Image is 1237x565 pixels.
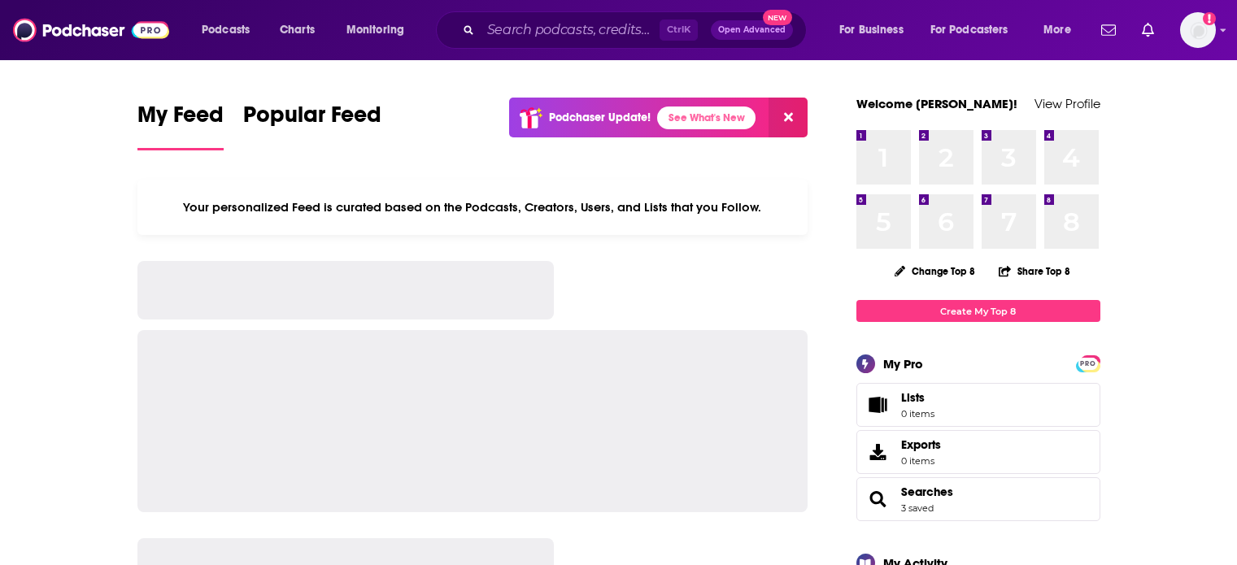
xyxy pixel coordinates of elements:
span: Charts [280,19,315,41]
a: Searches [901,485,953,499]
span: Ctrl K [660,20,698,41]
input: Search podcasts, credits, & more... [481,17,660,43]
span: My Feed [137,101,224,138]
span: Exports [901,437,941,452]
span: Monitoring [346,19,404,41]
span: More [1043,19,1071,41]
span: Podcasts [202,19,250,41]
a: Show notifications dropdown [1135,16,1161,44]
p: Podchaser Update! [549,111,651,124]
span: New [763,10,792,25]
span: Popular Feed [243,101,381,138]
a: Popular Feed [243,101,381,150]
div: Search podcasts, credits, & more... [451,11,822,49]
span: Lists [862,393,895,416]
button: Change Top 8 [885,261,986,281]
button: open menu [1032,17,1091,43]
a: See What's New [657,106,756,129]
span: 0 items [901,408,934,419]
span: Open Advanced [718,26,786,34]
span: For Business [839,19,904,41]
button: Open AdvancedNew [711,20,793,40]
a: Charts [269,17,324,43]
a: Exports [856,430,1100,474]
a: Create My Top 8 [856,300,1100,322]
svg: Add a profile image [1203,12,1216,25]
a: 3 saved [901,502,934,514]
button: open menu [335,17,425,43]
button: open menu [828,17,924,43]
button: Share Top 8 [998,255,1071,287]
a: My Feed [137,101,224,150]
img: User Profile [1180,12,1216,48]
span: Searches [856,477,1100,521]
div: My Pro [883,356,923,372]
button: Show profile menu [1180,12,1216,48]
a: Lists [856,383,1100,427]
img: Podchaser - Follow, Share and Rate Podcasts [13,15,169,46]
a: Welcome [PERSON_NAME]! [856,96,1017,111]
a: PRO [1078,357,1098,369]
span: PRO [1078,358,1098,370]
a: Show notifications dropdown [1095,16,1122,44]
span: Lists [901,390,934,405]
div: Your personalized Feed is curated based on the Podcasts, Creators, Users, and Lists that you Follow. [137,180,808,235]
span: Logged in as N0elleB7 [1180,12,1216,48]
a: View Profile [1034,96,1100,111]
button: open menu [190,17,271,43]
span: For Podcasters [930,19,1008,41]
span: Exports [862,441,895,463]
span: Lists [901,390,925,405]
a: Searches [862,488,895,511]
span: 0 items [901,455,941,467]
button: open menu [920,17,1032,43]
